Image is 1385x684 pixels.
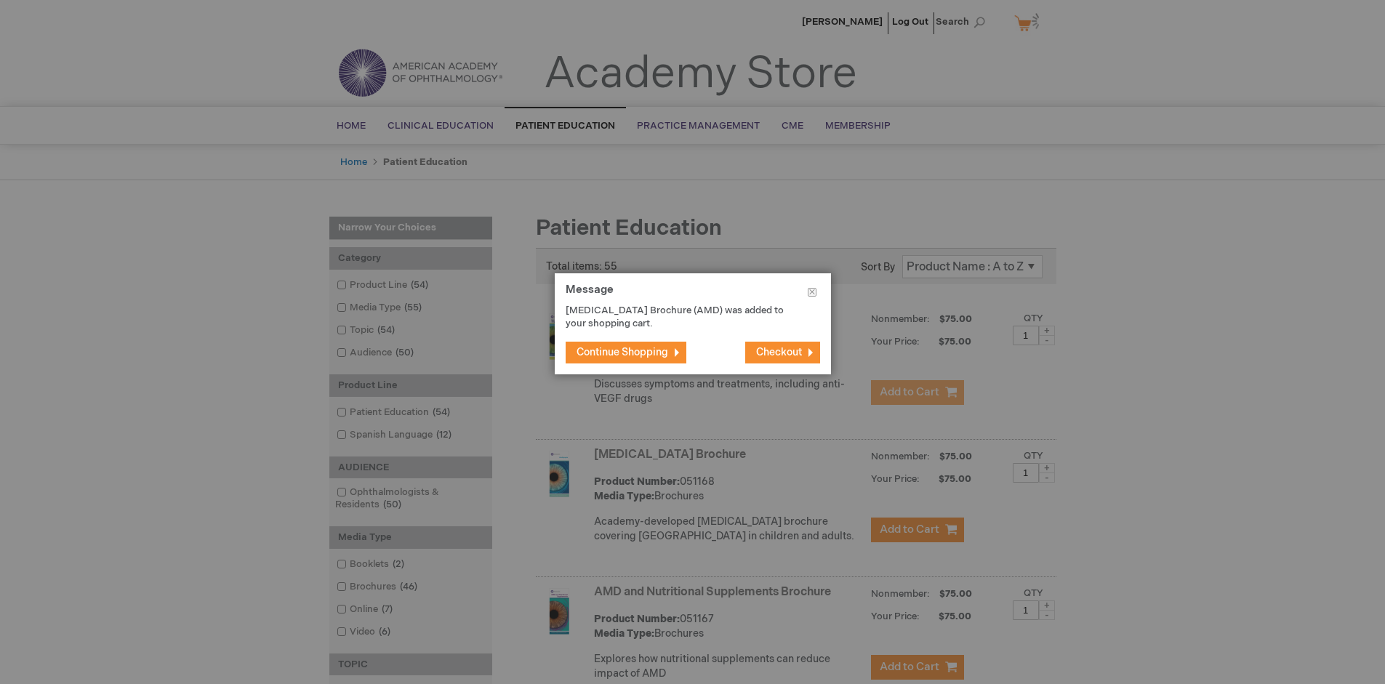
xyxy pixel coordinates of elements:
span: Continue Shopping [577,346,668,358]
button: Continue Shopping [566,342,686,363]
button: Checkout [745,342,820,363]
p: [MEDICAL_DATA] Brochure (AMD) was added to your shopping cart. [566,304,798,331]
h1: Message [566,284,820,304]
span: Checkout [756,346,802,358]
